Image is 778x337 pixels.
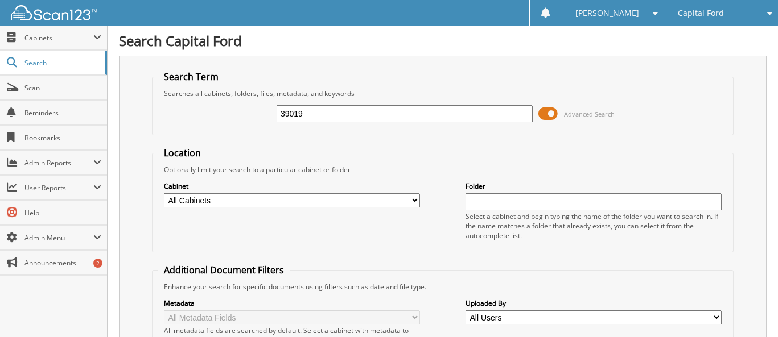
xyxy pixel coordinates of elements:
[164,298,420,308] label: Metadata
[466,181,722,191] label: Folder
[24,58,100,68] span: Search
[24,83,101,93] span: Scan
[93,259,102,268] div: 2
[24,233,93,243] span: Admin Menu
[466,298,722,308] label: Uploaded By
[24,183,93,193] span: User Reports
[24,208,101,218] span: Help
[24,33,93,43] span: Cabinets
[24,133,101,143] span: Bookmarks
[158,89,727,98] div: Searches all cabinets, folders, files, metadata, and keywords
[158,282,727,292] div: Enhance your search for specific documents using filters such as date and file type.
[11,5,97,20] img: scan123-logo-white.svg
[466,211,722,240] div: Select a cabinet and begin typing the name of the folder you want to search in. If the name match...
[158,70,224,83] legend: Search Term
[158,147,207,159] legend: Location
[158,165,727,174] div: Optionally limit your search to a particular cabinet or folder
[158,264,290,276] legend: Additional Document Filters
[164,181,420,191] label: Cabinet
[24,158,93,168] span: Admin Reports
[678,10,724,16] span: Capital Ford
[24,258,101,268] span: Announcements
[575,10,639,16] span: [PERSON_NAME]
[564,110,615,118] span: Advanced Search
[24,108,101,118] span: Reminders
[119,31,767,50] h1: Search Capital Ford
